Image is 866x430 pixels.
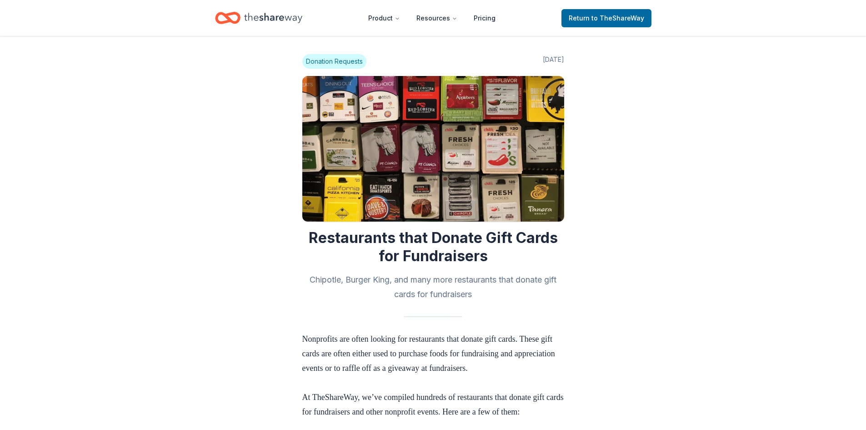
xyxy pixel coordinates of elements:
span: [DATE] [543,54,564,69]
a: Pricing [466,9,503,27]
span: Return [569,13,644,24]
img: Image for Restaurants that Donate Gift Cards for Fundraisers [302,76,564,222]
a: Home [215,7,302,29]
nav: Main [361,7,503,29]
button: Resources [409,9,465,27]
h1: Restaurants that Donate Gift Cards for Fundraisers [302,229,564,265]
span: Donation Requests [302,54,366,69]
h2: Chipotle, Burger King, and many more restaurants that donate gift cards for fundraisers [302,273,564,302]
p: Nonprofits are often looking for restaurants that donate gift cards. These gift cards are often e... [302,332,564,419]
a: Returnto TheShareWay [561,9,651,27]
span: to TheShareWay [591,14,644,22]
button: Product [361,9,407,27]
